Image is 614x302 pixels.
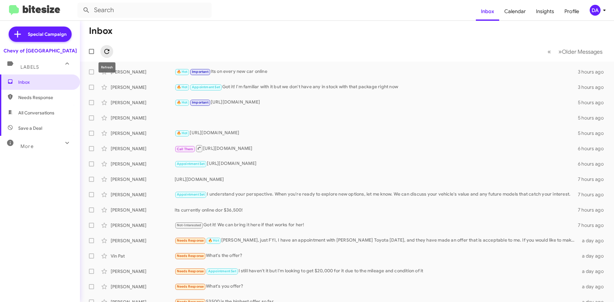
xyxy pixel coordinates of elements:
div: Got it! I'm familiar with it but we don't have any in stock with that package right now [175,83,578,91]
div: [PERSON_NAME] [111,268,175,275]
span: Important [192,70,209,74]
div: [URL][DOMAIN_NAME] [175,129,578,137]
span: Older Messages [562,48,602,55]
div: 3 hours ago [578,84,609,90]
div: 7 hours ago [578,207,609,213]
div: [PERSON_NAME] [111,99,175,106]
span: 🔥 Hot [177,100,188,105]
div: [PERSON_NAME] [111,222,175,228]
div: [PERSON_NAME] [111,84,175,90]
div: 7 hours ago [578,222,609,228]
a: Inbox [476,2,499,21]
span: More [20,143,34,149]
div: [PERSON_NAME] [111,237,175,244]
div: 5 hours ago [578,115,609,121]
span: 🔥 Hot [177,131,188,135]
div: 6 hours ago [578,145,609,152]
div: Got it! We can bring it here if that works for her! [175,221,578,229]
button: Next [555,45,606,58]
div: a day ago [578,237,609,244]
span: All Conversations [18,110,54,116]
span: » [558,48,562,56]
div: [PERSON_NAME] [111,69,175,75]
div: [URL][DOMAIN_NAME] [175,176,578,182]
span: Appointment Set [208,269,236,273]
div: Its on every new car online [175,68,578,75]
span: Call Them [177,147,193,151]
h1: Inbox [89,26,113,36]
a: Special Campaign [9,27,72,42]
div: DA [590,5,601,16]
div: What's you offer? [175,283,578,290]
span: 🔥 Hot [208,238,219,243]
span: 🔥 Hot [177,70,188,74]
nav: Page navigation example [544,45,606,58]
span: Special Campaign [28,31,67,37]
div: Vin Pat [111,253,175,259]
a: Profile [559,2,584,21]
div: [PERSON_NAME] [111,176,175,182]
span: Save a Deal [18,125,42,131]
div: a day ago [578,283,609,290]
div: [PERSON_NAME] [111,145,175,152]
div: 5 hours ago [578,99,609,106]
div: [URL][DOMAIN_NAME] [175,99,578,106]
div: [PERSON_NAME], just FYI, I have an appointment with [PERSON_NAME] Toyota [DATE], and they have ma... [175,237,578,244]
div: [PERSON_NAME] [111,115,175,121]
div: a day ago [578,253,609,259]
button: Previous [544,45,555,58]
span: Needs Response [177,269,204,273]
span: Needs Response [177,254,204,258]
span: 🔥 Hot [177,85,188,89]
div: 5 hours ago [578,130,609,136]
div: 3 hours ago [578,69,609,75]
div: [PERSON_NAME] [111,161,175,167]
a: Insights [531,2,559,21]
div: 7 hours ago [578,191,609,198]
div: [PERSON_NAME] [111,130,175,136]
input: Search [77,3,212,18]
span: Appointment Set [177,162,205,166]
span: Labels [20,64,39,70]
div: [URL][DOMAIN_NAME] [175,144,578,152]
div: What's the offer? [175,252,578,259]
span: Appointment Set [192,85,220,89]
div: 7 hours ago [578,176,609,182]
span: Not-Interested [177,223,201,227]
span: « [547,48,551,56]
div: [PERSON_NAME] [111,191,175,198]
div: 6 hours ago [578,161,609,167]
div: Refresh [98,62,115,73]
span: Needs Response [18,94,73,101]
span: Appointment Set [177,192,205,197]
span: Needs Response [177,238,204,243]
div: [PERSON_NAME] [111,283,175,290]
div: [PERSON_NAME] [111,207,175,213]
div: I still haven't it but I'm looking to get $20,000 for it due to the mileage and condition of it [175,267,578,275]
span: Important [192,100,209,105]
div: Its currently online dor $36,500! [175,207,578,213]
div: Chevy of [GEOGRAPHIC_DATA] [4,48,77,54]
div: a day ago [578,268,609,275]
button: DA [584,5,607,16]
div: [URL][DOMAIN_NAME] [175,160,578,167]
div: I understand your perspective. When you're ready to explore new options, let me know. We can disc... [175,191,578,198]
span: Needs Response [177,284,204,289]
span: Inbox [18,79,73,85]
a: Calendar [499,2,531,21]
